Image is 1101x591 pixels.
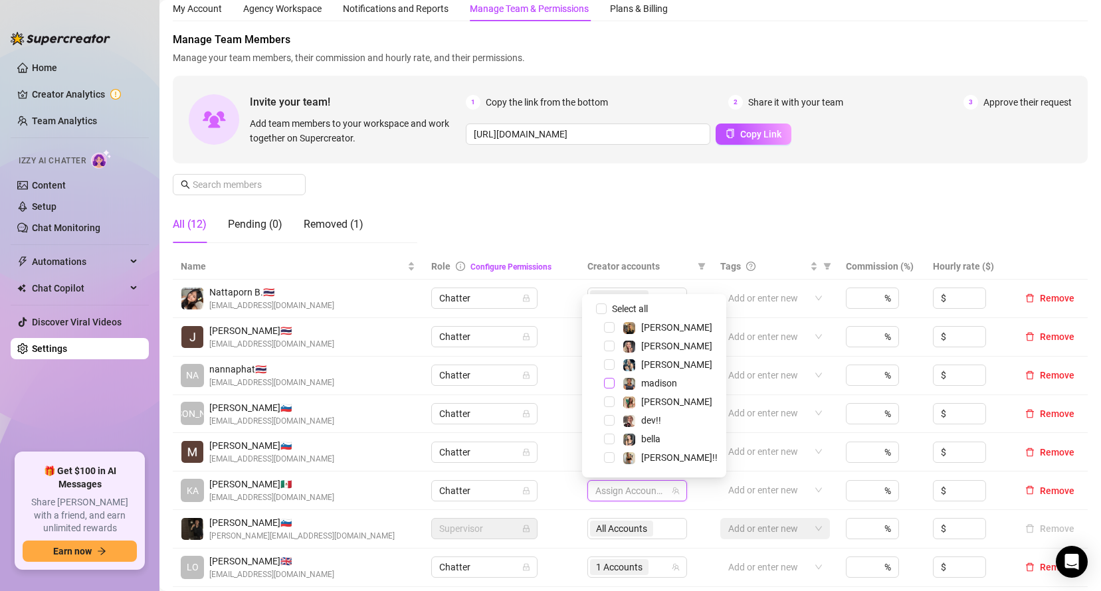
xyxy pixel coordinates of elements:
span: Select tree node [604,396,615,407]
span: [PERSON_NAME] [641,322,712,333]
span: Share [PERSON_NAME] with a friend, and earn unlimited rewards [23,496,137,535]
button: Copy Link [716,124,791,145]
span: 1 Accounts [590,290,649,306]
span: 🎁 Get $100 in AI Messages [23,465,137,491]
a: Chat Monitoring [32,222,100,233]
span: [EMAIL_ADDRESS][DOMAIN_NAME] [209,415,334,428]
a: Creator Analytics exclamation-circle [32,84,138,105]
span: Chatter [439,404,530,424]
span: Izzy AI Chatter [19,155,86,167]
img: chloe!! [623,452,635,464]
div: Open Intercom Messenger [1056,546,1088,578]
span: Automations [32,251,126,272]
th: Commission (%) [838,254,925,280]
a: Configure Permissions [470,262,551,272]
span: Remove [1040,408,1074,419]
span: Manage your team members, their commission and hourly rate, and their permissions. [173,50,1088,65]
span: Supervisor [439,519,530,539]
span: Invite your team! [250,94,466,110]
span: [EMAIL_ADDRESS][DOMAIN_NAME] [209,568,334,581]
img: Nattaporn Boonwit [181,288,203,309]
span: 1 Accounts [596,291,643,305]
span: 1 Accounts [590,559,649,575]
div: Pending (0) [228,216,282,232]
img: logo-BBDzfeDw.svg [11,32,110,45]
span: 1 [466,95,480,110]
div: My Account [173,1,222,16]
img: bella [623,434,635,446]
span: question-circle [746,262,755,271]
span: lock [522,371,530,379]
span: lock [522,333,530,341]
button: Remove [1020,521,1080,537]
span: Role [431,261,450,272]
span: delete [1025,485,1035,495]
span: [PERSON_NAME] [641,341,712,351]
span: delete [1025,562,1035,572]
span: [PERSON_NAME] [641,359,712,370]
th: Hourly rate ($) [925,254,1012,280]
a: Home [32,62,57,73]
span: Share it with your team [748,95,843,110]
span: [PERSON_NAME] 🇬🇧 [209,554,334,568]
span: lock [522,448,530,456]
span: Add team members to your workspace and work together on Supercreator. [250,116,460,145]
span: team [672,487,680,495]
span: [PERSON_NAME] 🇹🇭 [209,323,334,338]
span: [PERSON_NAME] 🇸🇮 [209,400,334,415]
span: [PERSON_NAME] 🇲🇽 [209,477,334,491]
span: Remove [1040,485,1074,496]
button: Remove [1020,290,1080,306]
span: [PERSON_NAME][EMAIL_ADDRESS][DOMAIN_NAME] [209,530,395,543]
span: Select tree node [604,378,615,388]
span: Earn now [53,546,92,556]
span: lock [522,294,530,302]
span: [EMAIL_ADDRESS][DOMAIN_NAME] [209,491,334,504]
span: Select tree node [604,434,615,444]
img: James Darbyshire [181,326,203,348]
span: [EMAIL_ADDRESS][DOMAIN_NAME] [209,377,334,389]
span: lock [522,525,530,533]
span: Chatter [439,557,530,577]
a: Setup [32,201,56,212]
span: LO [187,560,199,574]
span: delete [1025,332,1035,341]
span: Select tree node [604,341,615,351]
span: Chatter [439,288,530,308]
span: Copy the link from the bottom [486,95,608,110]
span: filter [695,256,708,276]
span: Select tree node [604,415,615,426]
span: bella [641,434,660,444]
span: NA [186,368,199,382]
span: delete [1025,371,1035,380]
img: AI Chatter [91,149,112,169]
img: Emma [623,359,635,371]
img: madison [623,378,635,390]
span: filter [821,256,834,276]
div: Plans & Billing [610,1,668,16]
span: Remove [1040,331,1074,342]
img: tatum [623,341,635,353]
span: [PERSON_NAME] [157,406,228,421]
span: Chat Copilot [32,278,126,299]
span: Creator accounts [587,259,692,274]
span: madison [641,378,677,388]
button: Earn nowarrow-right [23,541,137,562]
span: Select tree node [604,322,615,333]
span: Chatter [439,365,530,385]
span: Name [181,259,405,274]
span: [EMAIL_ADDRESS][DOMAIN_NAME] [209,453,334,465]
span: Chatter [439,481,530,501]
span: dev!! [641,415,661,426]
span: [EMAIL_ADDRESS][DOMAIN_NAME] [209,299,334,312]
span: [PERSON_NAME] 🇸🇮 [209,515,395,530]
th: Name [173,254,423,280]
span: [EMAIL_ADDRESS][DOMAIN_NAME] [209,338,334,351]
a: Team Analytics [32,116,97,126]
span: Chatter [439,327,530,347]
span: search [181,180,190,189]
span: Select all [607,301,653,316]
span: delete [1025,409,1035,418]
img: kendall [623,322,635,334]
span: [PERSON_NAME] [641,396,712,407]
